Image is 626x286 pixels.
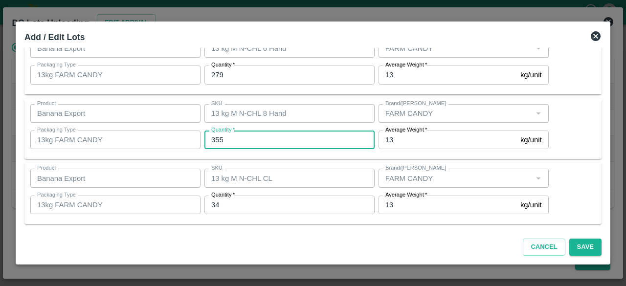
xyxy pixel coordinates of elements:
[211,61,235,69] label: Quantity
[37,61,76,69] label: Packaging Type
[211,100,223,108] label: SKU
[37,164,56,172] label: Product
[520,134,542,145] p: kg/unit
[211,191,235,199] label: Quantity
[211,164,223,172] label: SKU
[520,199,542,210] p: kg/unit
[385,164,446,172] label: Brand/[PERSON_NAME]
[24,32,85,42] b: Add / Edit Lots
[523,239,565,256] button: Cancel
[385,61,427,69] label: Average Weight
[37,191,76,199] label: Packaging Type
[385,191,427,199] label: Average Weight
[381,42,530,55] input: Create Brand/Marka
[385,100,446,108] label: Brand/[PERSON_NAME]
[211,126,235,134] label: Quantity
[37,100,56,108] label: Product
[381,172,530,184] input: Create Brand/Marka
[37,126,76,134] label: Packaging Type
[520,69,542,80] p: kg/unit
[385,126,427,134] label: Average Weight
[381,107,530,120] input: Create Brand/Marka
[569,239,602,256] button: Save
